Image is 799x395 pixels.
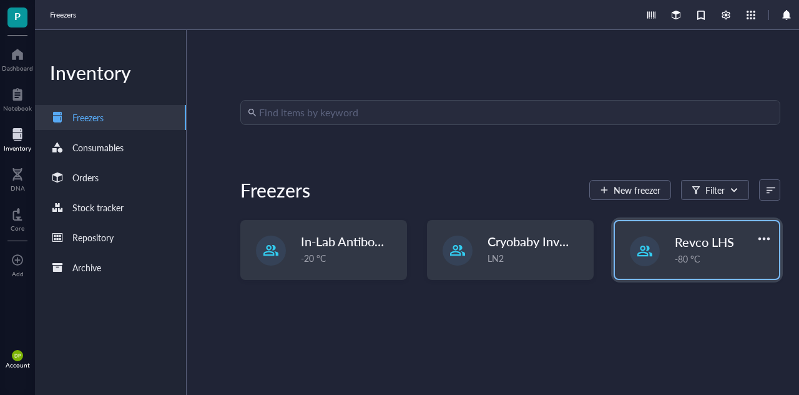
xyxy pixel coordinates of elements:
a: Freezers [50,9,79,21]
a: Dashboard [2,44,33,72]
div: Notebook [3,104,32,112]
button: New freezer [589,180,671,200]
div: LN2 [488,251,586,265]
div: Consumables [72,141,124,154]
div: Dashboard [2,64,33,72]
div: Archive [72,261,101,274]
div: Inventory [4,144,31,152]
span: Revco LHS [675,233,734,251]
div: Freezers [240,177,310,202]
div: Core [11,224,24,232]
a: Core [11,204,24,232]
div: Freezers [72,111,104,124]
div: Repository [72,231,114,244]
a: Orders [35,165,186,190]
a: DNA [11,164,25,192]
div: -80 °C [675,252,772,266]
div: Add [12,270,24,277]
div: Filter [705,183,725,197]
div: -20 °C [301,251,399,265]
div: Account [6,361,30,369]
a: Freezers [35,105,186,130]
a: Repository [35,225,186,250]
span: New freezer [614,185,660,195]
span: DP [14,353,21,359]
span: P [14,8,21,24]
a: Notebook [3,84,32,112]
span: Cryobaby Inventory [488,232,595,250]
div: Orders [72,171,99,184]
a: Stock tracker [35,195,186,220]
a: Consumables [35,135,186,160]
div: Stock tracker [72,201,124,214]
div: Inventory [35,60,186,85]
div: DNA [11,184,25,192]
span: In-Lab Antibody Stocks [301,232,427,250]
a: Archive [35,255,186,280]
a: Inventory [4,124,31,152]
